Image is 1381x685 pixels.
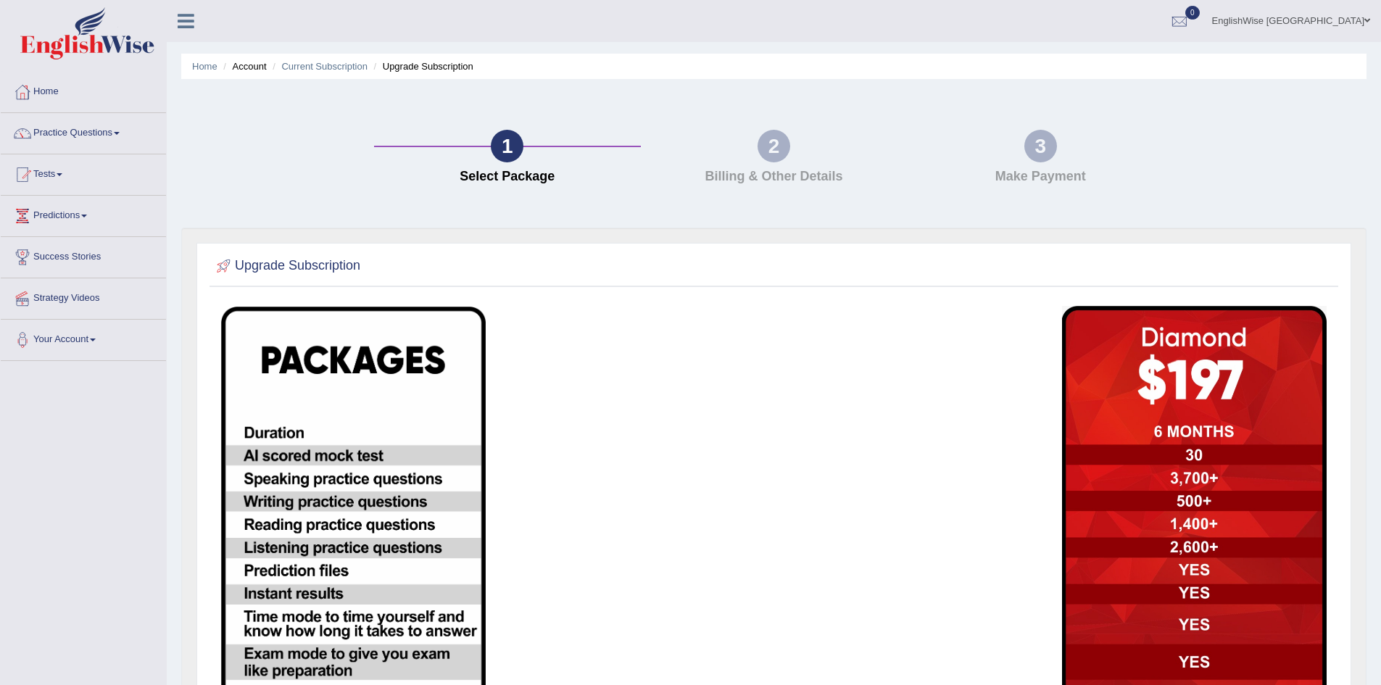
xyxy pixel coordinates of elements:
[1,237,166,273] a: Success Stories
[370,59,473,73] li: Upgrade Subscription
[491,130,523,162] div: 1
[914,170,1166,184] h4: Make Payment
[213,255,360,277] h2: Upgrade Subscription
[1,154,166,191] a: Tests
[1,320,166,356] a: Your Account
[1,113,166,149] a: Practice Questions
[648,170,900,184] h4: Billing & Other Details
[1024,130,1057,162] div: 3
[1,196,166,232] a: Predictions
[192,61,217,72] a: Home
[1185,6,1200,20] span: 0
[220,59,266,73] li: Account
[381,170,634,184] h4: Select Package
[1,278,166,315] a: Strategy Videos
[281,61,368,72] a: Current Subscription
[758,130,790,162] div: 2
[1,72,166,108] a: Home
